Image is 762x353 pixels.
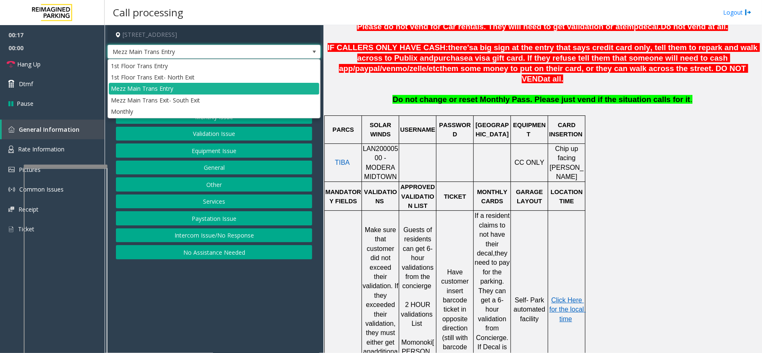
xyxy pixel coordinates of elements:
[639,22,661,31] span: decal.
[8,186,15,193] img: 'icon'
[493,250,495,257] span: ,
[723,8,752,17] a: Logout
[439,122,471,138] span: PASSWORD
[116,127,312,141] button: Validation Issue
[475,212,512,257] span: If a resident claims to not have their decal
[108,25,321,45] h4: [STREET_ADDRESS]
[8,225,14,233] img: 'icon'
[364,189,397,205] span: VALIDATIONS
[441,269,470,350] span: Have customer insert barcode ticket in opposite direction (still with barcode
[363,145,398,180] span: LAN20000500 - MODERA MIDTOWN
[109,2,187,23] h3: Call processing
[19,166,41,174] span: Pictures
[335,159,350,166] span: TIBA
[393,95,690,104] span: Do not change or reset Monthly Pass. Please just vend if the situation calls for it
[475,122,509,138] span: [GEOGRAPHIC_DATA]
[19,185,64,193] span: Common Issues
[550,145,584,180] span: Chip up facing [PERSON_NAME]
[357,43,760,62] span: a big sign at the entry that says credit card only, tell them to repark and walk across to Publix...
[328,43,448,52] span: IF CALLERS ONLY HAVE CASH:
[19,125,80,133] span: General Information
[745,8,752,17] img: logout
[17,60,41,69] span: Hang Up
[17,99,33,108] span: Pause
[477,189,509,205] span: MONTHLY CARDS
[380,64,382,73] span: /
[116,177,312,192] button: Other
[116,211,312,225] button: Paystation Issue
[116,228,312,243] button: Intercom Issue/No Response
[549,297,586,322] a: Click Here for the local time
[401,339,432,346] span: Momonoki
[549,122,582,138] span: CARD INSERTION
[18,205,38,213] span: Receipt
[326,189,361,205] span: MANDATORY FIELDS
[444,193,466,200] span: TICKET
[400,184,436,209] span: APPROVED VALIDATION LIST
[661,22,728,31] span: Do not vend at all.
[109,72,319,83] li: 1st Floor Trans Exit- North Exit
[116,194,312,209] button: Services
[440,64,748,83] span: them some money to put on their card, or they can walk across the street. DO NOT VEND
[516,189,544,205] span: GARAGE LAYOUT
[109,60,319,72] li: 1st Floor Trans Entry
[515,159,544,166] span: CC ONLY
[339,54,730,73] span: a visa gift card. If they refuse tell them that someone will need to cash app/
[8,167,15,172] img: 'icon'
[116,161,312,175] button: General
[544,74,564,83] span: at all.
[412,320,422,327] span: List
[551,189,585,205] span: LOCATION TIME
[8,207,14,212] img: 'icon'
[514,297,547,322] span: Self- Park automated facility
[8,146,14,153] img: 'icon'
[19,79,33,88] span: Dtmf
[116,245,312,259] button: No Assistance Needed
[108,45,278,59] span: Mezz Main Trans Entry
[382,64,407,73] span: venmo
[401,301,433,317] span: 2 HOUR validations
[513,122,546,138] span: EQUIPMENT
[400,126,435,133] span: USERNAME
[370,122,393,138] span: SOLAR WINDS
[426,64,428,73] span: /
[428,64,440,73] span: etc
[355,64,380,73] span: paypal
[109,83,319,94] li: Mezz Main Trans Entry
[8,126,15,133] img: 'icon'
[448,43,473,52] span: there's
[333,126,354,133] span: PARCS
[109,106,319,117] li: Monthly
[402,226,436,289] span: Guests of residents can get 6-hour validations from the concierge
[109,95,319,106] li: Mezz Main Trans Exit- South Exit
[407,64,409,73] span: /
[18,145,64,153] span: Rate Information
[2,120,105,139] a: General Information
[357,22,620,31] span: Please do not vend for Car rentals. They will need to get validation or a
[335,159,350,166] a: TIBA
[620,22,639,31] span: temp
[434,54,468,62] span: purchase
[690,95,693,104] span: .
[116,143,312,158] button: Equipment Issue
[409,64,426,73] span: zelle
[18,225,34,233] span: Ticket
